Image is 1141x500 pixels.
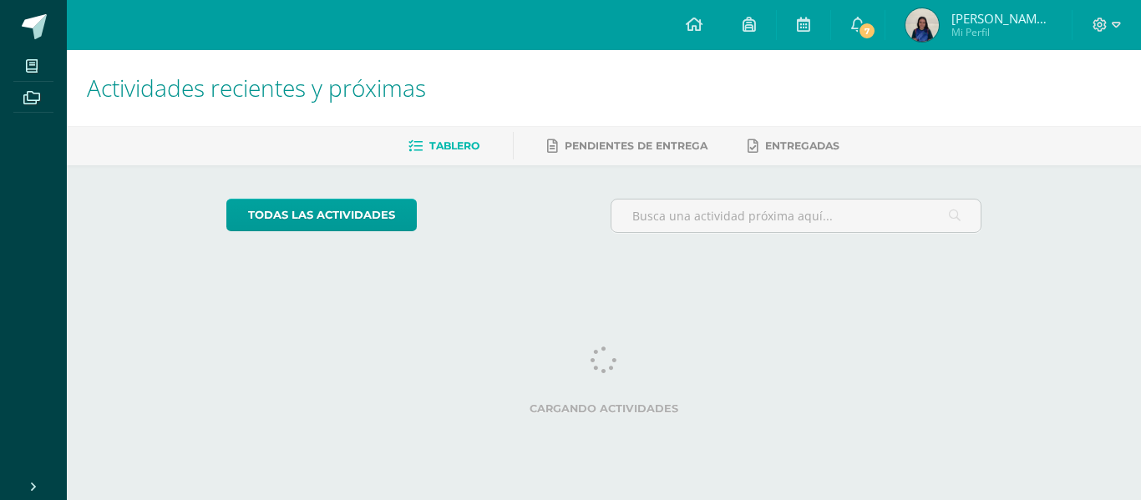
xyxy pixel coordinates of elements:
[858,22,876,40] span: 7
[951,25,1052,39] span: Mi Perfil
[905,8,939,42] img: 2704aaa29d1fe1aee5d09515aa75023f.png
[748,133,839,159] a: Entregadas
[408,133,479,159] a: Tablero
[565,139,707,152] span: Pendientes de entrega
[611,199,981,232] input: Busca una actividad próxima aquí...
[226,199,417,231] a: todas las Actividades
[951,10,1052,27] span: [PERSON_NAME] [PERSON_NAME]
[87,72,426,104] span: Actividades recientes y próximas
[226,402,982,415] label: Cargando actividades
[429,139,479,152] span: Tablero
[765,139,839,152] span: Entregadas
[547,133,707,159] a: Pendientes de entrega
